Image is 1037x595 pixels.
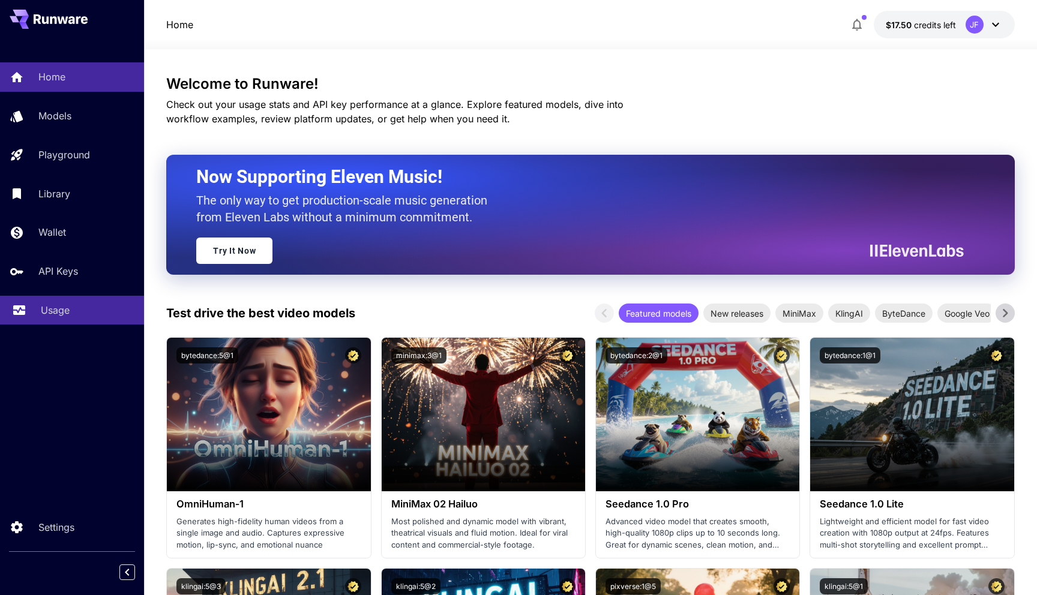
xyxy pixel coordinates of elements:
[391,498,576,510] h3: MiniMax 02 Hailuo
[176,578,226,594] button: klingai:5@3
[914,20,956,30] span: credits left
[820,516,1004,551] p: Lightweight and efficient model for fast video creation with 1080p output at 24fps. Features mult...
[559,347,576,363] button: Certified Model – Vetted for best performance and includes a commercial license.
[828,303,870,323] div: KlingAI
[988,578,1005,594] button: Certified Model – Vetted for best performance and includes a commercial license.
[820,347,880,363] button: bytedance:1@1
[166,17,193,32] a: Home
[38,148,90,162] p: Playground
[775,303,823,323] div: MiniMax
[810,338,1014,491] img: alt
[166,98,624,125] span: Check out your usage stats and API key performance at a glance. Explore featured models, dive int...
[38,225,66,239] p: Wallet
[391,516,576,551] p: Most polished and dynamic model with vibrant, theatrical visuals and fluid motion. Ideal for vira...
[38,187,70,201] p: Library
[966,16,984,34] div: JF
[774,578,790,594] button: Certified Model – Vetted for best performance and includes a commercial license.
[196,192,496,226] p: The only way to get production-scale music generation from Eleven Labs without a minimum commitment.
[166,304,355,322] p: Test drive the best video models
[176,498,361,510] h3: OmniHuman‑1
[937,307,997,320] span: Google Veo
[606,498,790,510] h3: Seedance 1.0 Pro
[937,303,997,323] div: Google Veo
[619,303,699,323] div: Featured models
[820,578,868,594] button: klingai:5@1
[606,578,661,594] button: pixverse:1@5
[119,564,135,580] button: Collapse sidebar
[619,307,699,320] span: Featured models
[874,11,1015,38] button: $17.50JF
[38,264,78,278] p: API Keys
[166,76,1015,92] h3: Welcome to Runware!
[391,347,446,363] button: minimax:3@1
[38,520,74,534] p: Settings
[382,338,585,491] img: alt
[875,303,933,323] div: ByteDance
[345,578,361,594] button: Certified Model – Vetted for best performance and includes a commercial license.
[875,307,933,320] span: ByteDance
[886,20,914,30] span: $17.50
[703,307,771,320] span: New releases
[38,70,65,84] p: Home
[775,307,823,320] span: MiniMax
[167,338,370,491] img: alt
[703,303,771,323] div: New releases
[596,338,799,491] img: alt
[128,561,144,583] div: Collapse sidebar
[176,347,238,363] button: bytedance:5@1
[886,19,956,31] div: $17.50
[988,347,1005,363] button: Certified Model – Vetted for best performance and includes a commercial license.
[41,303,70,317] p: Usage
[176,516,361,551] p: Generates high-fidelity human videos from a single image and audio. Captures expressive motion, l...
[391,578,440,594] button: klingai:5@2
[774,347,790,363] button: Certified Model – Vetted for best performance and includes a commercial license.
[345,347,361,363] button: Certified Model – Vetted for best performance and includes a commercial license.
[166,17,193,32] nav: breadcrumb
[38,109,71,123] p: Models
[196,238,272,264] a: Try It Now
[606,347,667,363] button: bytedance:2@1
[606,516,790,551] p: Advanced video model that creates smooth, high-quality 1080p clips up to 10 seconds long. Great f...
[196,166,955,188] h2: Now Supporting Eleven Music!
[820,498,1004,510] h3: Seedance 1.0 Lite
[828,307,870,320] span: KlingAI
[559,578,576,594] button: Certified Model – Vetted for best performance and includes a commercial license.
